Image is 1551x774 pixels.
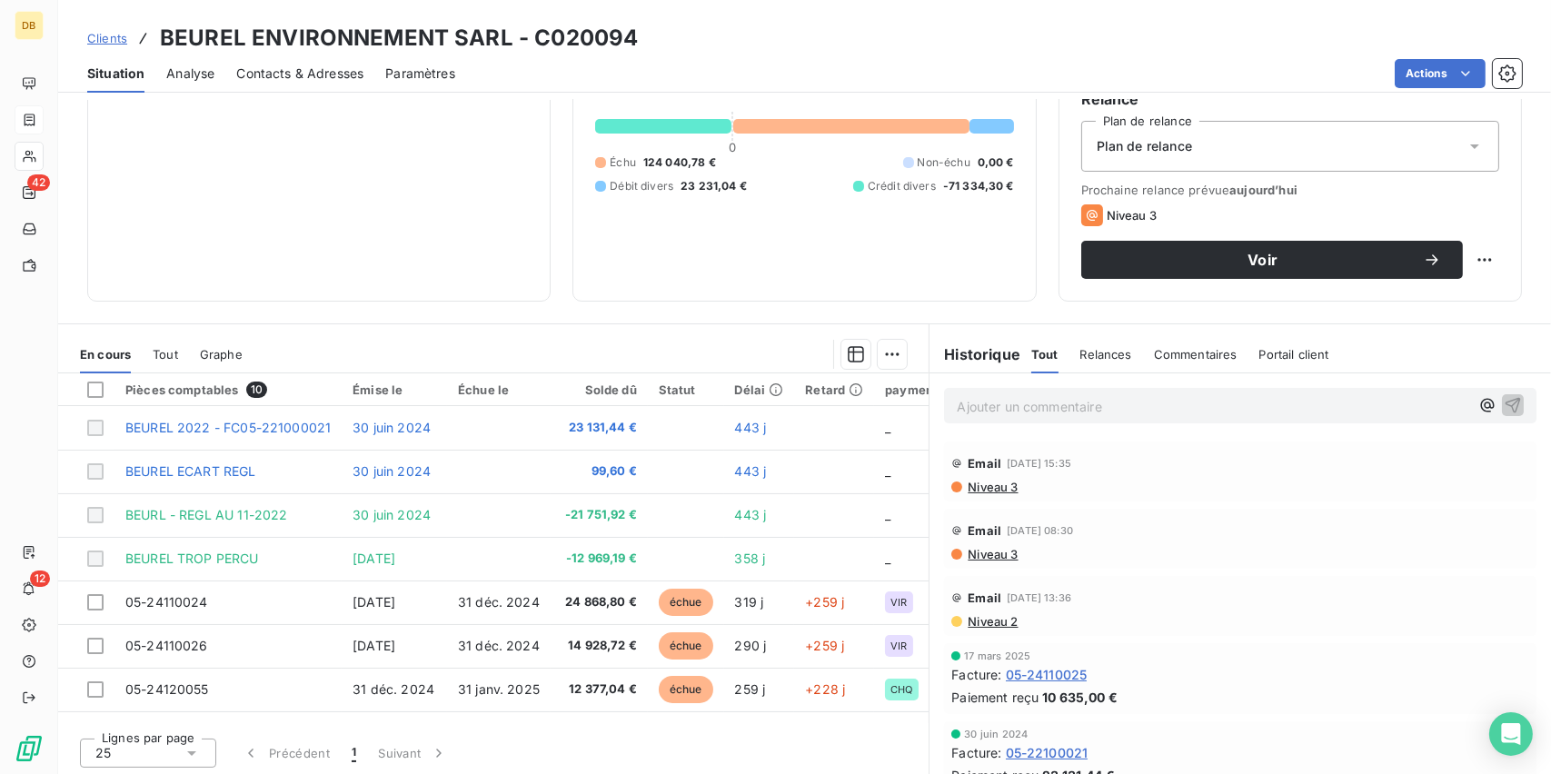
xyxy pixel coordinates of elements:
span: [DATE] 15:35 [1007,458,1071,469]
span: 12 [30,571,50,587]
button: Suivant [367,734,459,772]
span: VIR [890,597,907,608]
span: Débit divers [610,178,673,194]
span: Situation [87,64,144,83]
span: Voir [1103,253,1423,267]
span: BEUREL TROP PERCU [125,551,259,566]
span: _ [885,551,890,566]
span: échue [659,676,713,703]
span: 259 j [735,681,766,697]
span: 30 juin 2024 [353,463,431,479]
span: 23 131,44 € [562,419,637,437]
span: Plan de relance [1097,137,1192,155]
span: Niveau 3 [966,480,1018,494]
div: Open Intercom Messenger [1489,712,1533,756]
span: _ [885,420,890,435]
span: +259 j [805,638,844,653]
span: 319 j [735,594,764,610]
span: BEURL - REGL AU 11-2022 [125,507,287,522]
span: Commentaires [1154,347,1238,362]
div: paymentTypeCode [885,382,999,397]
span: 99,60 € [562,462,637,481]
span: 05-24120055 [125,681,209,697]
span: [DATE] 08:30 [1007,525,1073,536]
span: Graphe [200,347,243,362]
span: échue [659,632,713,660]
span: _ [885,463,890,479]
span: Analyse [166,64,214,83]
span: 31 déc. 2024 [458,594,540,610]
span: Relances [1080,347,1132,362]
span: Contacts & Adresses [236,64,363,83]
button: Actions [1395,59,1486,88]
div: Délai [735,382,784,397]
span: Email [968,523,1001,538]
div: Pièces comptables [125,382,331,398]
span: Niveau 2 [966,614,1018,629]
span: Paramètres [385,64,455,83]
span: 31 déc. 2024 [458,638,540,653]
button: Voir [1081,241,1463,279]
span: 17 mars 2025 [964,650,1030,661]
span: 23 231,04 € [681,178,747,194]
span: 10 [246,382,267,398]
span: BEUREL 2022 - FC05-221000021 [125,420,331,435]
span: BEUREL ECART REGL [125,463,256,479]
img: Logo LeanPay [15,734,44,763]
span: 42 [27,174,50,191]
span: [DATE] [353,594,395,610]
span: [DATE] [353,638,395,653]
span: 05-24110025 [1006,665,1088,684]
div: Émise le [353,382,436,397]
span: -71 334,30 € [943,178,1014,194]
span: +228 j [805,681,845,697]
div: DB [15,11,44,40]
span: 1 [352,744,356,762]
span: 30 juin 2024 [353,420,431,435]
h6: Historique [930,343,1020,365]
span: Facture : [951,665,1001,684]
div: Retard [805,382,863,397]
span: [DATE] 13:36 [1007,592,1071,603]
span: 443 j [735,420,767,435]
span: 05-22100021 [1006,743,1089,762]
span: 05-24110026 [125,638,208,653]
span: échue [659,589,713,616]
span: Email [968,456,1001,471]
div: Échue le [458,382,540,397]
span: 25 [95,744,111,762]
span: 358 j [735,551,766,566]
span: 0 [729,140,736,154]
span: +259 j [805,594,844,610]
span: Facture : [951,743,1001,762]
span: 05-24110024 [125,594,208,610]
span: Paiement reçu [951,688,1039,707]
span: aujourd’hui [1229,183,1297,197]
span: 12 377,04 € [562,680,637,699]
span: En cours [80,347,131,362]
span: 31 déc. 2024 [353,681,434,697]
span: Clients [87,31,127,45]
span: 443 j [735,463,767,479]
span: Prochaine relance prévue [1081,183,1499,197]
h3: BEUREL ENVIRONNEMENT SARL - C020094 [160,22,638,55]
span: 30 juin 2024 [964,729,1028,739]
span: 10 635,00 € [1042,688,1118,707]
span: [DATE] [353,551,395,566]
span: Tout [1031,347,1059,362]
span: Niveau 3 [1107,208,1157,223]
button: 1 [341,734,367,772]
div: Statut [659,382,713,397]
button: Précédent [231,734,341,772]
span: CHQ [890,684,912,695]
span: 0,00 € [978,154,1014,171]
span: 30 juin 2024 [353,507,431,522]
span: -12 969,19 € [562,550,637,568]
span: 31 janv. 2025 [458,681,540,697]
span: _ [885,507,890,522]
span: Portail client [1259,347,1329,362]
span: 290 j [735,638,767,653]
div: Solde dû [562,382,637,397]
a: Clients [87,29,127,47]
span: 443 j [735,507,767,522]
